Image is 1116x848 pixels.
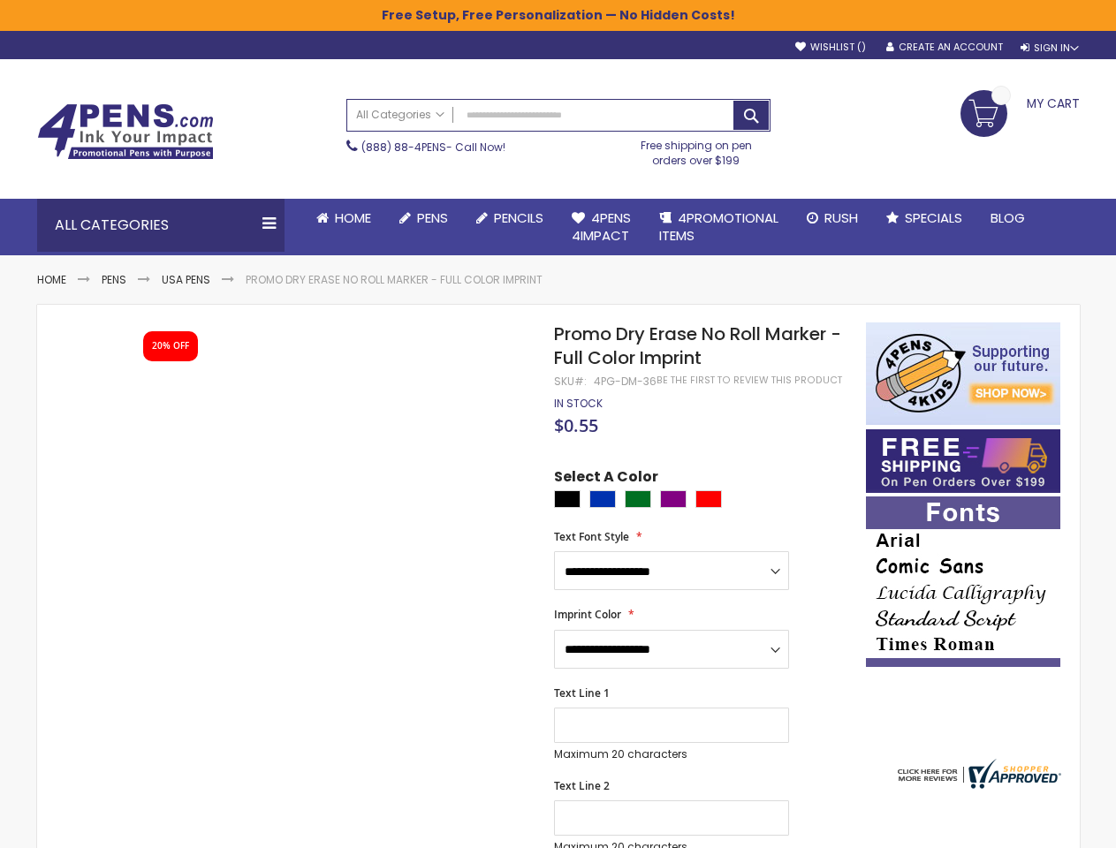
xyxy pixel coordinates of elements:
span: Specials [905,208,962,227]
a: Pens [102,272,126,287]
div: Green [625,490,651,508]
a: 4pens.com certificate URL [893,777,1061,792]
div: 4PG-DM-36 [594,375,657,389]
span: 4PROMOTIONAL ITEMS [659,208,778,245]
a: Home [302,199,385,238]
span: Imprint Color [554,607,621,622]
a: Be the first to review this product [657,374,842,387]
img: 4pens 4 kids [866,322,1060,425]
span: 4Pens 4impact [572,208,631,245]
span: Promo Dry Erase No Roll Marker - Full Color Imprint [554,322,841,370]
li: Promo Dry Erase No Roll Marker - Full Color Imprint [246,273,543,287]
p: Maximum 20 characters [554,747,789,761]
a: Pencils [462,199,558,238]
img: 4pens.com widget logo [893,759,1061,789]
a: Home [37,272,66,287]
a: USA Pens [162,272,210,287]
div: Sign In [1021,42,1079,55]
span: Select A Color [554,467,658,491]
a: All Categories [347,100,453,129]
img: 4Pens Custom Pens and Promotional Products [37,103,214,160]
span: Pencils [494,208,543,227]
iframe: Google Customer Reviews [970,800,1116,848]
div: All Categories [37,199,285,252]
div: Red [695,490,722,508]
a: 4Pens4impact [558,199,645,256]
a: Wishlist [795,41,866,54]
div: Availability [554,397,603,411]
span: Text Line 2 [554,778,610,793]
span: Home [335,208,371,227]
span: All Categories [356,108,444,122]
span: In stock [554,396,603,411]
span: Text Font Style [554,529,629,544]
span: Pens [417,208,448,227]
a: 4PROMOTIONALITEMS [645,199,793,256]
a: Rush [793,199,872,238]
span: Blog [991,208,1025,227]
div: Blue [589,490,616,508]
a: Specials [872,199,976,238]
span: $0.55 [554,413,598,437]
a: Pens [385,199,462,238]
a: Blog [976,199,1039,238]
strong: SKU [554,374,587,389]
div: Black [554,490,581,508]
span: - Call Now! [361,140,505,155]
img: font-personalization-examples [866,496,1060,667]
div: 20% OFF [152,340,189,352]
div: Purple [660,490,687,508]
span: Text Line 1 [554,685,610,700]
span: Rush [824,208,858,227]
a: Create an Account [886,41,1003,54]
div: Free shipping on pen orders over $199 [622,132,771,167]
a: (888) 88-4PENS [361,140,446,155]
img: Free shipping on orders over $199 [866,429,1060,493]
